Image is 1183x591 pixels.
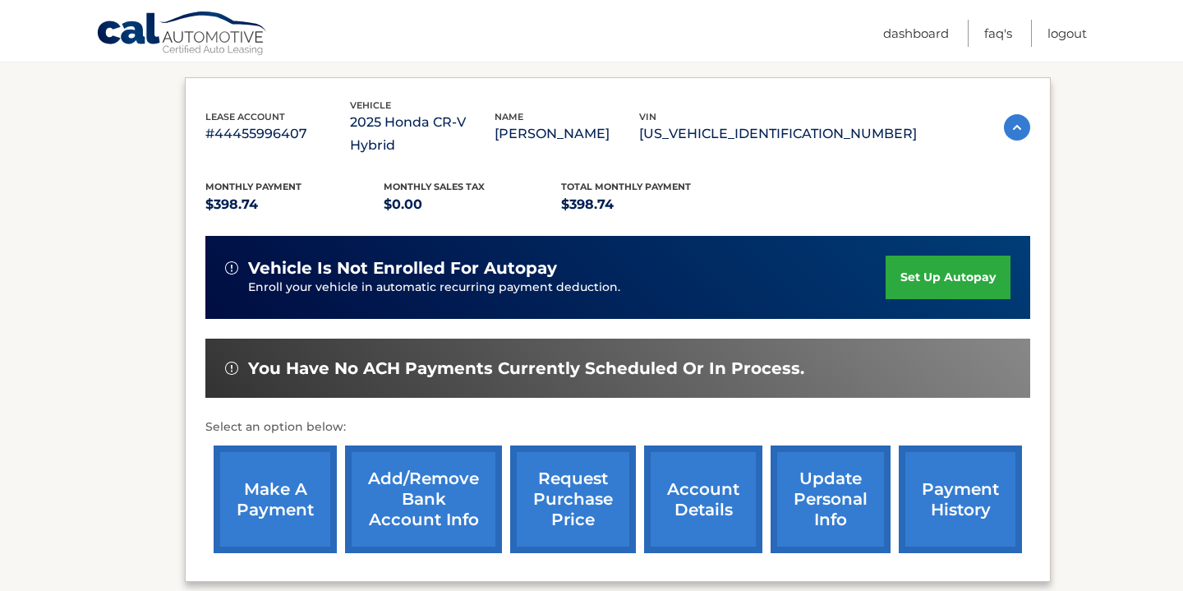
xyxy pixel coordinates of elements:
span: name [495,111,523,122]
span: Total Monthly Payment [561,181,691,192]
span: vehicle is not enrolled for autopay [248,258,557,279]
span: lease account [205,111,285,122]
a: set up autopay [886,256,1010,299]
p: $398.74 [205,193,384,216]
a: Add/Remove bank account info [345,446,502,553]
a: Cal Automotive [96,11,269,58]
span: Monthly Payment [205,181,302,192]
a: account details [644,446,762,553]
p: #44455996407 [205,122,350,145]
img: accordion-active.svg [1004,114,1030,141]
span: You have no ACH payments currently scheduled or in process. [248,358,804,379]
p: [PERSON_NAME] [495,122,639,145]
a: Dashboard [883,20,949,47]
a: make a payment [214,446,337,553]
a: update personal info [771,446,891,553]
a: Logout [1047,20,1087,47]
a: payment history [899,446,1022,553]
p: Enroll your vehicle in automatic recurring payment deduction. [248,279,886,297]
p: [US_VEHICLE_IDENTIFICATION_NUMBER] [639,122,917,145]
span: Monthly sales Tax [384,181,485,192]
span: vin [639,111,656,122]
p: $398.74 [561,193,739,216]
img: alert-white.svg [225,362,238,375]
span: vehicle [350,99,391,111]
p: 2025 Honda CR-V Hybrid [350,111,495,157]
p: $0.00 [384,193,562,216]
a: FAQ's [984,20,1012,47]
a: request purchase price [510,446,636,553]
p: Select an option below: [205,418,1030,437]
img: alert-white.svg [225,261,238,275]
